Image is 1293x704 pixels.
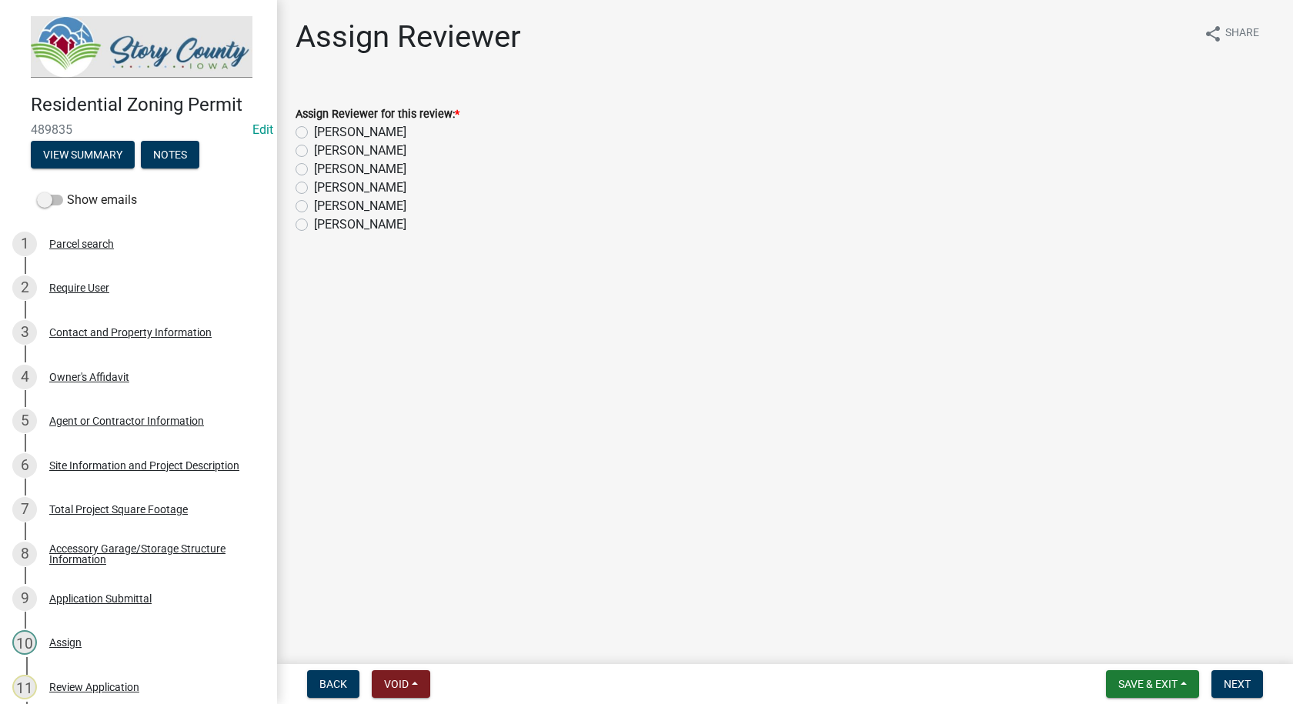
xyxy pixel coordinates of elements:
span: Next [1224,678,1251,690]
span: Share [1225,25,1259,43]
div: Require User [49,282,109,293]
wm-modal-confirm: Notes [141,149,199,162]
button: Notes [141,141,199,168]
div: Contact and Property Information [49,327,212,338]
wm-modal-confirm: Summary [31,149,135,162]
div: 9 [12,586,37,611]
span: Void [384,678,409,690]
wm-modal-confirm: Edit Application Number [252,122,273,137]
label: Show emails [37,191,137,209]
div: Agent or Contractor Information [49,415,204,426]
button: shareShare [1191,18,1271,48]
div: 5 [12,409,37,433]
i: share [1204,25,1222,43]
h1: Assign Reviewer [296,18,521,55]
span: Back [319,678,347,690]
div: Owner's Affidavit [49,372,129,382]
div: Parcel search [49,239,114,249]
button: Back [307,670,359,698]
div: 4 [12,365,37,389]
label: [PERSON_NAME] [314,160,406,179]
div: 11 [12,675,37,699]
span: Save & Exit [1118,678,1178,690]
label: [PERSON_NAME] [314,215,406,234]
div: Accessory Garage/Storage Structure Information [49,543,252,565]
div: 2 [12,275,37,300]
label: Assign Reviewer for this review: [296,109,459,120]
img: Story County, Iowa [31,16,252,78]
button: Save & Exit [1106,670,1199,698]
span: 489835 [31,122,246,137]
div: 6 [12,453,37,478]
div: 10 [12,630,37,655]
button: View Summary [31,141,135,168]
a: Edit [252,122,273,137]
label: [PERSON_NAME] [314,123,406,142]
div: 1 [12,232,37,256]
button: Void [372,670,430,698]
div: Application Submittal [49,593,152,604]
label: [PERSON_NAME] [314,142,406,160]
div: 3 [12,320,37,345]
div: Review Application [49,682,139,692]
button: Next [1211,670,1263,698]
label: [PERSON_NAME] [314,197,406,215]
div: Site Information and Project Description [49,460,239,471]
h4: Residential Zoning Permit [31,94,265,116]
label: [PERSON_NAME] [314,179,406,197]
div: Assign [49,637,82,648]
div: 8 [12,542,37,566]
div: 7 [12,497,37,522]
div: Total Project Square Footage [49,504,188,515]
